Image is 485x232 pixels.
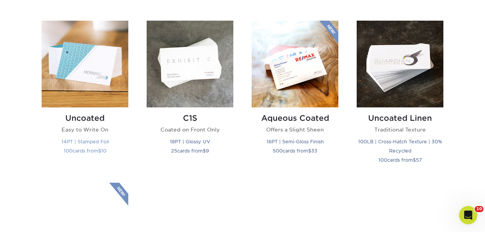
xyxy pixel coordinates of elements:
span: 33 [311,148,317,154]
a: C1S Business Cards C1S Coated on Front Only 18PT | Glossy UV 25cards from$9 [147,21,233,173]
span: 9 [206,148,209,154]
span: 10 [101,148,107,154]
small: 100LB | Cross-Hatch Texture | 30% Recycled [358,139,442,154]
span: $ [308,148,311,154]
img: New Product [319,21,338,44]
a: Uncoated Business Cards Uncoated Easy to Write On 14PT | Stamped Foil 100cards from$10 [42,21,128,173]
iframe: Google Customer Reviews [2,209,65,229]
p: Traditional Texture [357,126,443,133]
img: Uncoated Business Cards [42,21,128,107]
span: 10 [475,206,483,212]
p: Coated on Front Only [147,126,233,133]
span: 25 [171,148,177,154]
p: Easy to Write On [42,126,128,133]
iframe: Intercom live chat [459,206,477,224]
img: C1S Business Cards [147,21,233,107]
img: Aqueous Coated Business Cards [252,21,338,107]
span: 100 [378,157,387,163]
h2: C1S [147,114,233,123]
small: cards from [378,157,422,163]
h2: Uncoated [42,114,128,123]
span: $ [98,148,101,154]
small: 16PT | Semi-Gloss Finish [267,139,324,144]
small: 14PT | Stamped Foil [61,139,109,144]
span: $ [203,148,206,154]
small: cards from [171,148,209,154]
small: 18PT | Glossy UV [170,139,210,144]
h2: Aqueous Coated [252,114,338,123]
span: 57 [416,157,422,163]
img: Uncoated Linen Business Cards [357,21,443,107]
h2: Uncoated Linen [357,114,443,123]
small: cards from [64,148,107,154]
p: Offers a Slight Sheen [252,126,338,133]
span: $ [413,157,416,163]
span: 500 [273,148,283,154]
a: Aqueous Coated Business Cards Aqueous Coated Offers a Slight Sheen 16PT | Semi-Gloss Finish 500ca... [252,21,338,173]
img: New Product [109,183,128,206]
a: Uncoated Linen Business Cards Uncoated Linen Traditional Texture 100LB | Cross-Hatch Texture | 30... [357,21,443,173]
small: cards from [273,148,317,154]
span: 100 [64,148,73,154]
